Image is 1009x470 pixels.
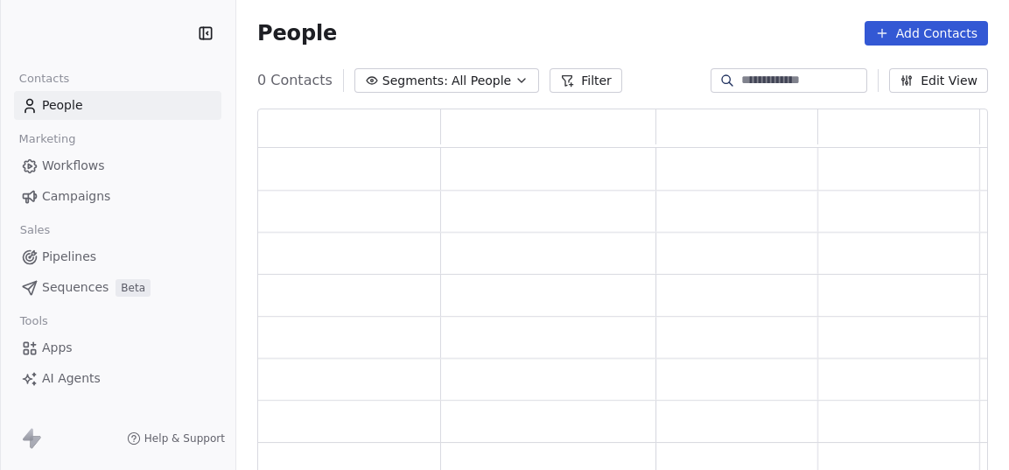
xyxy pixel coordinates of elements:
[42,248,96,266] span: Pipelines
[42,157,105,175] span: Workflows
[11,126,83,152] span: Marketing
[127,431,225,445] a: Help & Support
[257,70,333,91] span: 0 Contacts
[14,273,221,302] a: SequencesBeta
[382,72,448,90] span: Segments:
[550,68,622,93] button: Filter
[144,431,225,445] span: Help & Support
[14,242,221,271] a: Pipelines
[11,66,77,92] span: Contacts
[889,68,988,93] button: Edit View
[42,369,101,388] span: AI Agents
[12,217,58,243] span: Sales
[116,279,151,297] span: Beta
[14,182,221,211] a: Campaigns
[14,364,221,393] a: AI Agents
[14,333,221,362] a: Apps
[14,91,221,120] a: People
[452,72,511,90] span: All People
[257,20,337,46] span: People
[42,339,73,357] span: Apps
[42,187,110,206] span: Campaigns
[865,21,988,46] button: Add Contacts
[14,151,221,180] a: Workflows
[12,308,55,334] span: Tools
[42,278,109,297] span: Sequences
[42,96,83,115] span: People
